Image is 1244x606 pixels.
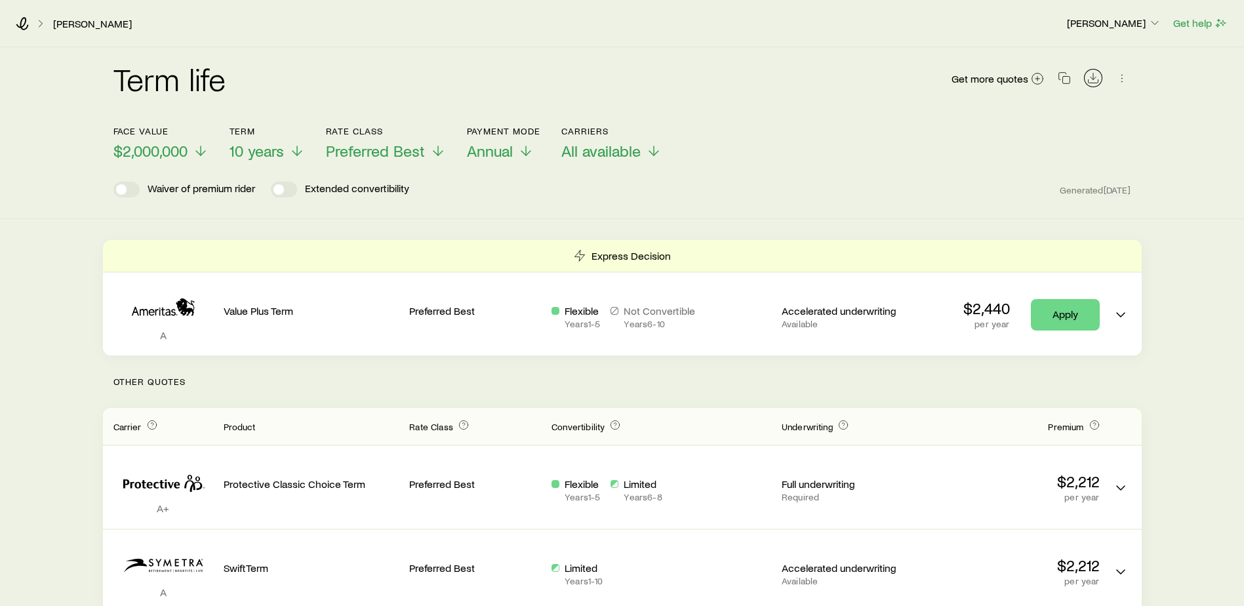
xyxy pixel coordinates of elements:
[624,319,695,329] p: Years 6 - 10
[230,126,305,136] p: Term
[924,472,1100,491] p: $2,212
[552,421,605,432] span: Convertibility
[467,126,541,161] button: Payment ModeAnnual
[592,249,671,262] p: Express Decision
[113,142,188,160] span: $2,000,000
[924,492,1100,502] p: per year
[782,561,913,575] p: Accelerated underwriting
[624,477,662,491] p: Limited
[565,477,600,491] p: Flexible
[409,561,541,575] p: Preferred Best
[224,304,399,317] p: Value Plus Term
[305,182,409,197] p: Extended convertibility
[113,329,213,342] p: A
[52,18,132,30] a: [PERSON_NAME]
[230,142,284,160] span: 10 years
[148,182,255,197] p: Waiver of premium rider
[467,142,513,160] span: Annual
[326,142,425,160] span: Preferred Best
[409,421,453,432] span: Rate Class
[963,319,1010,329] p: per year
[561,126,662,136] p: Carriers
[782,319,913,329] p: Available
[467,126,541,136] p: Payment Mode
[409,304,541,317] p: Preferred Best
[326,126,446,161] button: Rate ClassPreferred Best
[113,421,142,432] span: Carrier
[565,576,603,586] p: Years 1 - 10
[1104,184,1131,196] span: [DATE]
[224,561,399,575] p: SwiftTerm
[782,421,833,432] span: Underwriting
[113,63,226,94] h2: Term life
[924,556,1100,575] p: $2,212
[952,73,1028,84] span: Get more quotes
[565,319,600,329] p: Years 1 - 5
[782,492,913,502] p: Required
[565,304,600,317] p: Flexible
[624,492,662,502] p: Years 6 - 8
[224,477,399,491] p: Protective Classic Choice Term
[1173,16,1228,31] button: Get help
[924,576,1100,586] p: per year
[1048,421,1083,432] span: Premium
[782,304,913,317] p: Accelerated underwriting
[224,421,256,432] span: Product
[1067,16,1161,30] p: [PERSON_NAME]
[1066,16,1162,31] button: [PERSON_NAME]
[409,477,541,491] p: Preferred Best
[1060,184,1131,196] span: Generated
[326,126,446,136] p: Rate Class
[624,304,695,317] p: Not Convertible
[1031,299,1100,331] a: Apply
[113,502,213,515] p: A+
[565,492,600,502] p: Years 1 - 5
[782,477,913,491] p: Full underwriting
[113,586,213,599] p: A
[1084,74,1102,87] a: Download CSV
[565,561,603,575] p: Limited
[561,142,641,160] span: All available
[113,126,209,161] button: Face value$2,000,000
[103,240,1142,355] div: Term quotes
[113,126,209,136] p: Face value
[951,71,1045,87] a: Get more quotes
[782,576,913,586] p: Available
[963,299,1010,317] p: $2,440
[230,126,305,161] button: Term10 years
[103,355,1142,408] p: Other Quotes
[561,126,662,161] button: CarriersAll available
